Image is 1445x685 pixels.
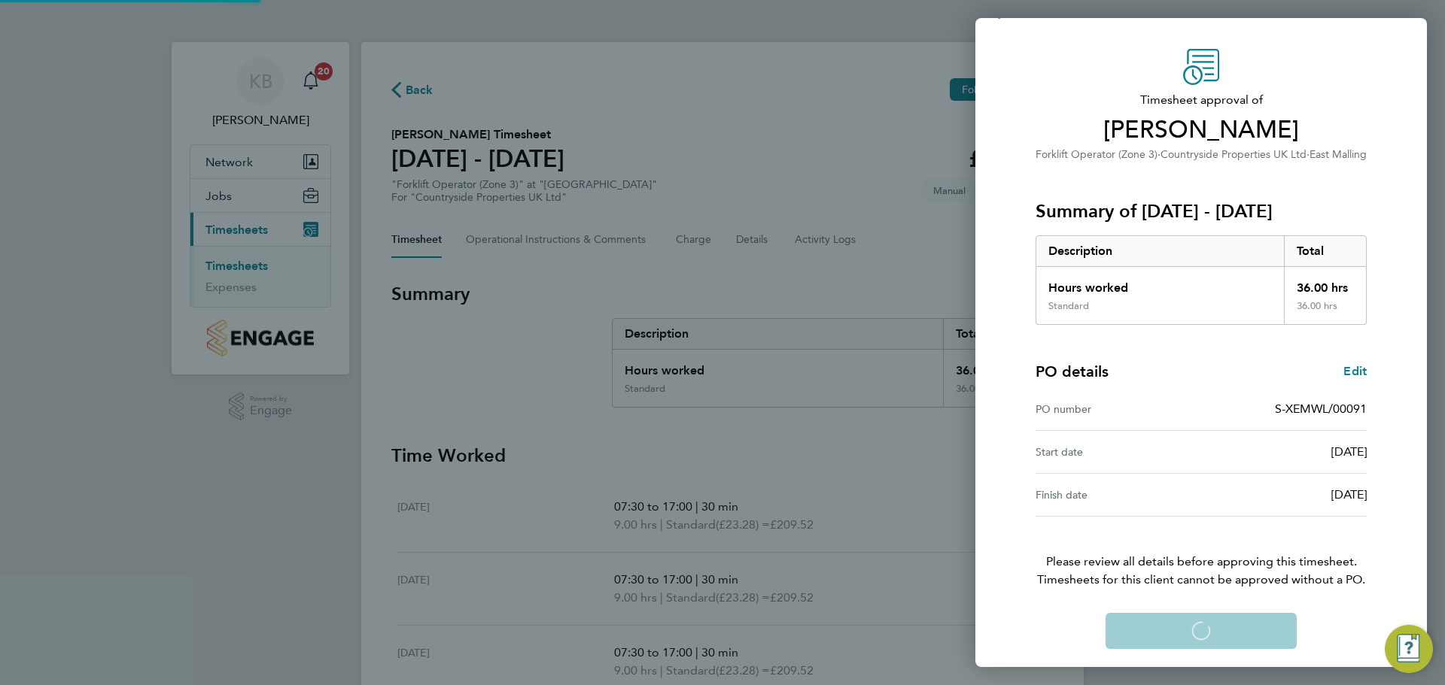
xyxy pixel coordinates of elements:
[1343,362,1367,380] a: Edit
[1275,402,1367,416] span: S-XEMWL/00091
[1036,486,1201,504] div: Finish date
[1036,115,1367,145] span: [PERSON_NAME]
[1161,148,1307,161] span: Countryside Properties UK Ltd
[1284,236,1367,266] div: Total
[1036,236,1284,266] div: Description
[1158,148,1161,161] span: ·
[1036,199,1367,223] h3: Summary of [DATE] - [DATE]
[1036,235,1367,325] div: Summary of 25 - 31 Aug 2025
[1018,571,1385,589] span: Timesheets for this client cannot be approved without a PO.
[1036,267,1284,300] div: Hours worked
[1343,364,1367,378] span: Edit
[1018,517,1385,589] p: Please review all details before approving this timesheet.
[1307,148,1310,161] span: ·
[1036,148,1158,161] span: Forklift Operator (Zone 3)
[1201,486,1367,504] div: [DATE]
[1036,91,1367,109] span: Timesheet approval of
[1048,300,1089,312] div: Standard
[1284,300,1367,324] div: 36.00 hrs
[1385,625,1433,673] button: Engage Resource Center
[1036,443,1201,461] div: Start date
[1201,443,1367,461] div: [DATE]
[1036,361,1109,382] h4: PO details
[1284,267,1367,300] div: 36.00 hrs
[1310,148,1367,161] span: East Malling
[1036,400,1201,418] div: PO number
